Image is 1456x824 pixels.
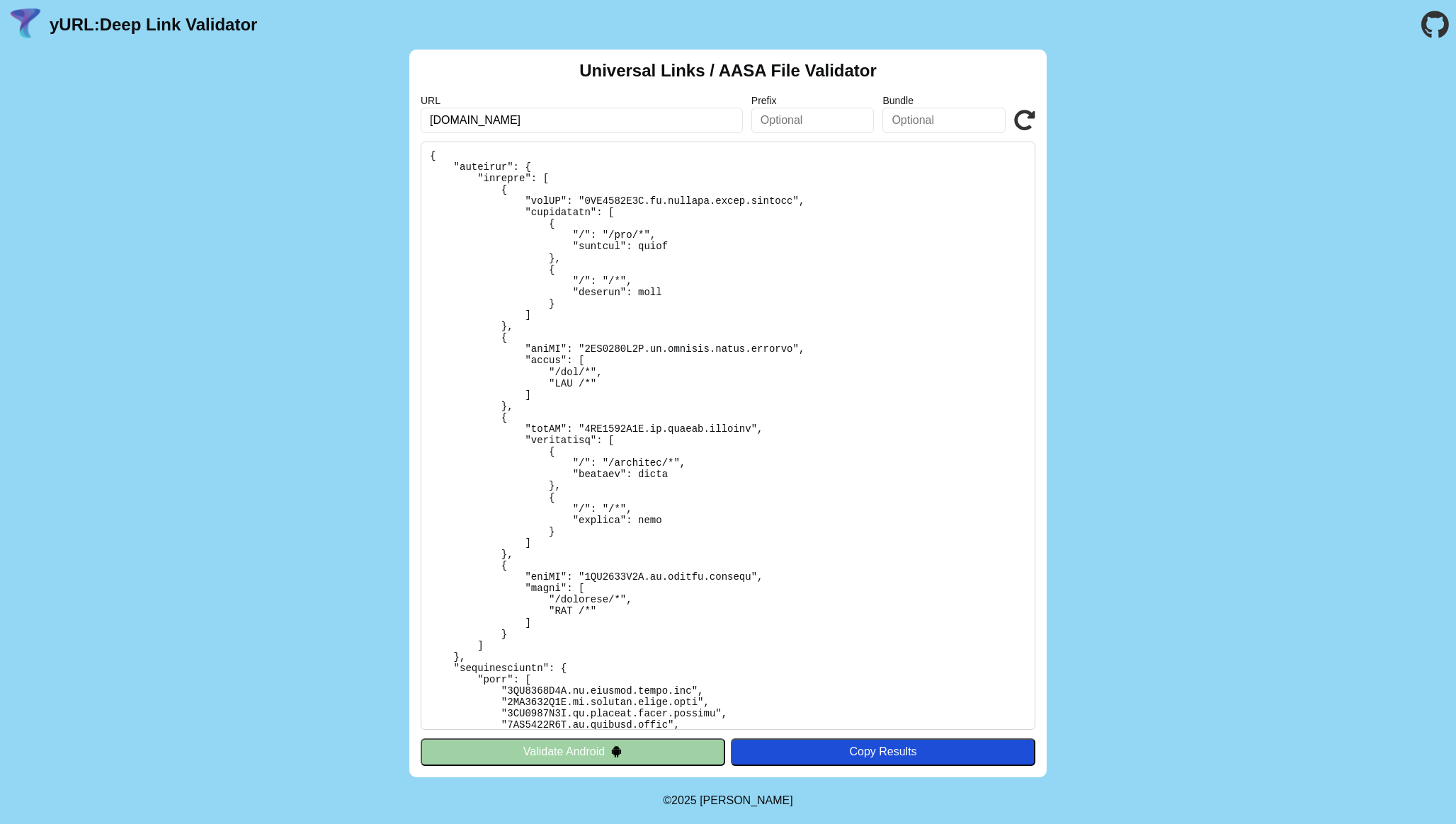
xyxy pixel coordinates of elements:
input: Required [421,108,743,133]
h2: Universal Links / AASA File Validator [579,61,877,81]
a: Michael Ibragimchayev's Personal Site [700,794,793,806]
div: Copy Results [738,745,1028,758]
label: Prefix [751,95,875,106]
input: Optional [751,108,875,133]
label: Bundle [882,95,1006,106]
button: Validate Android [421,738,725,765]
span: 2025 [671,794,697,806]
img: yURL Logo [7,6,44,43]
input: Optional [882,108,1006,133]
img: droidIcon.svg [610,745,622,757]
label: URL [421,95,743,106]
a: yURL:Deep Link Validator [50,15,257,35]
pre: Lorem ipsu do: sitam://consect.ad/.elit-seddo/eiusm-tem-inci-utlaboreetd Ma Aliquaen: Admi Veniam... [421,142,1035,730]
footer: © [663,777,792,824]
button: Copy Results [731,738,1035,765]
